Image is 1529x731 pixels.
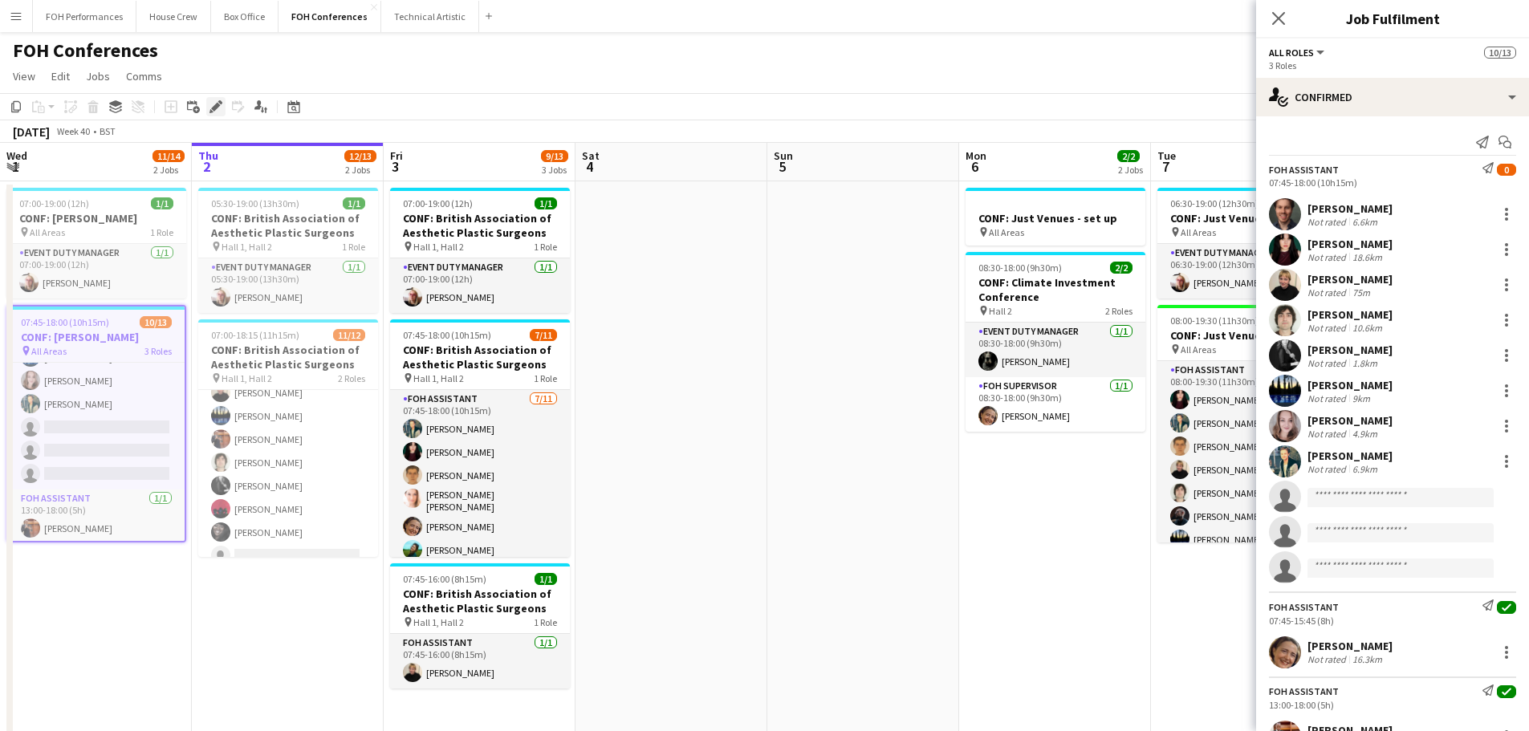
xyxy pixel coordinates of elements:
[388,157,403,176] span: 3
[6,211,186,225] h3: CONF: [PERSON_NAME]
[1307,343,1393,357] div: [PERSON_NAME]
[390,188,570,313] app-job-card: 07:00-19:00 (12h)1/1CONF: British Association of Aesthetic Plastic Surgeons Hall 1, Hall 21 RoleE...
[978,262,1062,274] span: 08:30-18:00 (9h30m)
[13,124,50,140] div: [DATE]
[966,275,1145,304] h3: CONF: Climate Investment Conference
[530,329,557,341] span: 7/11
[13,69,35,83] span: View
[1157,211,1337,225] h3: CONF: Just Venues
[1157,244,1337,298] app-card-role: Event Duty Manager1/106:30-19:00 (12h30m)[PERSON_NAME]
[1269,601,1339,613] div: FOH Assistant
[1110,262,1133,274] span: 2/2
[989,226,1024,238] span: All Areas
[6,244,186,298] app-card-role: Event Duty Manager1/107:00-19:00 (12h)[PERSON_NAME]
[1307,463,1349,475] div: Not rated
[1349,463,1381,475] div: 6.9km
[1157,328,1337,343] h3: CONF: Just Venues
[390,258,570,313] app-card-role: Event Duty Manager1/107:00-19:00 (12h)[PERSON_NAME]
[1157,361,1337,648] app-card-role: FOH Assistant10/1108:00-19:30 (11h30m)[PERSON_NAME][PERSON_NAME][PERSON_NAME][PERSON_NAME][PERSON...
[390,319,570,557] app-job-card: 07:45-18:00 (10h15m)7/11CONF: British Association of Aesthetic Plastic Surgeons Hall 1, Hall 21 R...
[6,305,186,542] app-job-card: 07:45-18:00 (10h15m)10/13CONF: [PERSON_NAME] All Areas3 Roles[PERSON_NAME][PERSON_NAME][PERSON_NA...
[126,69,162,83] span: Comms
[6,148,27,163] span: Wed
[86,69,110,83] span: Jobs
[30,226,65,238] span: All Areas
[211,1,279,32] button: Box Office
[6,188,186,298] app-job-card: 07:00-19:00 (12h)1/1CONF: [PERSON_NAME] All Areas1 RoleEvent Duty Manager1/107:00-19:00 (12h)[PER...
[1118,164,1143,176] div: 2 Jobs
[198,343,378,372] h3: CONF: British Association of Aesthetic Plastic Surgeons
[79,66,116,87] a: Jobs
[966,252,1145,432] app-job-card: 08:30-18:00 (9h30m)2/2CONF: Climate Investment Conference Hall 22 RolesEvent Duty Manager1/108:30...
[542,164,567,176] div: 3 Jobs
[211,197,299,209] span: 05:30-19:00 (13h30m)
[1307,272,1393,286] div: [PERSON_NAME]
[343,197,365,209] span: 1/1
[198,284,378,571] app-card-role: [PERSON_NAME][PERSON_NAME][PERSON_NAME][PERSON_NAME][PERSON_NAME][PERSON_NAME][PERSON_NAME][PERSO...
[1269,47,1314,59] span: All roles
[1307,413,1393,428] div: [PERSON_NAME]
[1307,357,1349,369] div: Not rated
[6,66,42,87] a: View
[211,329,299,341] span: 07:00-18:15 (11h15m)
[198,188,378,313] app-job-card: 05:30-19:00 (13h30m)1/1CONF: British Association of Aesthetic Plastic Surgeons Hall 1, Hall 21 Ro...
[403,197,473,209] span: 07:00-19:00 (12h)
[4,157,27,176] span: 1
[1307,392,1349,404] div: Not rated
[1307,449,1393,463] div: [PERSON_NAME]
[390,563,570,688] app-job-card: 07:45-16:00 (8h15m)1/1CONF: British Association of Aesthetic Plastic Surgeons Hall 1, Hall 21 Rol...
[120,66,169,87] a: Comms
[390,634,570,688] app-card-role: FOH Assistant1/107:45-16:00 (8h15m)[PERSON_NAME]
[1307,216,1349,228] div: Not rated
[966,323,1145,377] app-card-role: Event Duty Manager1/108:30-18:00 (9h30m)[PERSON_NAME]
[222,241,272,253] span: Hall 1, Hall 2
[1349,392,1373,404] div: 9km
[198,148,218,163] span: Thu
[390,211,570,240] h3: CONF: British Association of Aesthetic Plastic Surgeons
[535,197,557,209] span: 1/1
[963,157,986,176] span: 6
[966,211,1145,225] h3: CONF: Just Venues - set up
[966,188,1145,246] app-job-card: CONF: Just Venues - set up All Areas
[1307,322,1349,334] div: Not rated
[333,329,365,341] span: 11/12
[1105,305,1133,317] span: 2 Roles
[1269,699,1516,711] div: 13:00-18:00 (5h)
[140,316,172,328] span: 10/13
[152,150,185,162] span: 11/14
[8,330,185,344] h3: CONF: [PERSON_NAME]
[1349,357,1381,369] div: 1.8km
[100,125,116,137] div: BST
[413,241,464,253] span: Hall 1, Hall 2
[1256,8,1529,29] h3: Job Fulfilment
[198,319,378,557] app-job-card: 07:00-18:15 (11h15m)11/12CONF: British Association of Aesthetic Plastic Surgeons Hall 1, Hall 22 ...
[45,66,76,87] a: Edit
[344,150,376,162] span: 12/13
[1181,343,1216,355] span: All Areas
[222,372,272,384] span: Hall 1, Hall 2
[1157,305,1337,542] app-job-card: 08:00-19:30 (11h30m)10/11CONF: Just Venues All Areas1 RoleFOH Assistant10/1108:00-19:30 (11h30m)[...
[1307,237,1393,251] div: [PERSON_NAME]
[33,1,136,32] button: FOH Performances
[338,372,365,384] span: 2 Roles
[541,150,568,162] span: 9/13
[771,157,793,176] span: 5
[1307,286,1349,298] div: Not rated
[1269,177,1516,189] div: 07:45-18:00 (10h15m)
[345,164,376,176] div: 2 Jobs
[1307,428,1349,440] div: Not rated
[1307,307,1393,322] div: [PERSON_NAME]
[1155,157,1176,176] span: 7
[1269,164,1339,176] div: FOH Assistant
[279,1,381,32] button: FOH Conferences
[153,164,184,176] div: 2 Jobs
[151,197,173,209] span: 1/1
